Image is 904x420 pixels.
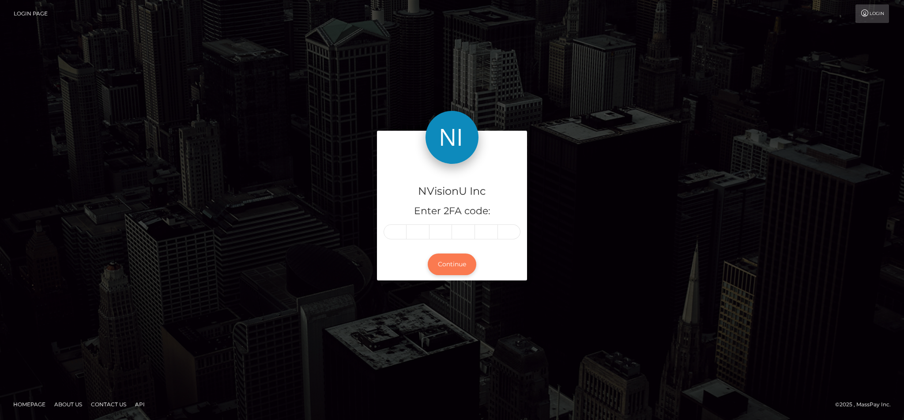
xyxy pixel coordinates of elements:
[426,111,478,164] img: NVisionU Inc
[14,4,48,23] a: Login Page
[384,184,520,199] h4: NVisionU Inc
[428,254,476,275] button: Continue
[51,397,86,411] a: About Us
[384,204,520,218] h5: Enter 2FA code:
[855,4,889,23] a: Login
[835,400,897,409] div: © 2025 , MassPay Inc.
[87,397,130,411] a: Contact Us
[10,397,49,411] a: Homepage
[132,397,148,411] a: API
